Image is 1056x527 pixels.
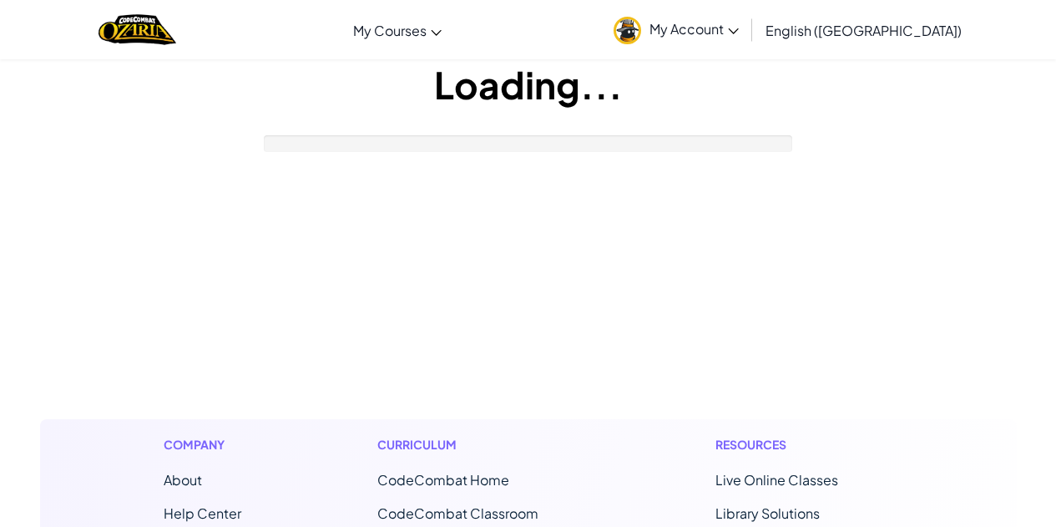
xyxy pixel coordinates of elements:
a: Library Solutions [715,504,820,522]
img: avatar [614,17,641,44]
a: Help Center [164,504,241,522]
span: English ([GEOGRAPHIC_DATA]) [765,22,962,39]
a: English ([GEOGRAPHIC_DATA]) [757,8,970,53]
a: About [164,471,202,489]
h1: Resources [715,436,893,454]
h1: Curriculum [377,436,579,454]
a: Live Online Classes [715,471,838,489]
span: CodeCombat Home [377,471,509,489]
h1: Company [164,436,241,454]
span: My Account [649,20,739,38]
a: My Courses [345,8,450,53]
a: Ozaria by CodeCombat logo [99,13,176,47]
a: My Account [605,3,747,56]
span: My Courses [353,22,427,39]
img: Home [99,13,176,47]
a: CodeCombat Classroom [377,504,538,522]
